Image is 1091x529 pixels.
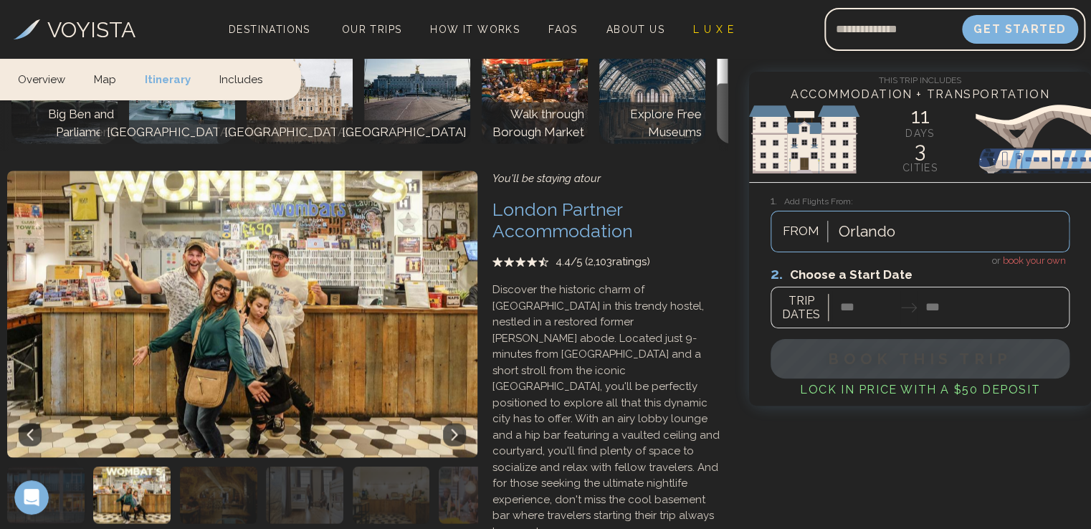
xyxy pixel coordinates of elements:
[180,466,257,523] img: Accommodation photo
[18,57,80,100] a: Overview
[485,105,584,142] p: Walk through Borough Market
[221,123,349,142] p: [GEOGRAPHIC_DATA]
[603,105,702,142] p: Explore Free Museums
[1003,255,1066,266] span: book your own
[353,466,430,523] img: Accommodation photo
[14,480,49,515] iframe: Intercom live chat
[14,19,40,39] img: Voyista Logo
[492,171,720,187] div: You'll be staying at our
[15,105,114,142] p: Big Ben and Parliament
[775,222,827,241] span: FROM
[338,123,467,142] p: [GEOGRAPHIC_DATA]
[749,72,1091,86] h4: This Trip Includes
[555,253,649,270] span: 4.4 /5 ( 2,103 ratings)
[606,24,664,35] span: About Us
[266,466,343,523] img: Accommodation photo
[771,193,1069,209] h3: Add Flights From:
[47,14,135,46] h3: VOYISTA
[424,19,525,39] a: How It Works
[439,466,516,523] img: Accommodation photo
[771,252,1069,268] h4: or
[93,466,171,523] img: Accommodation photo
[14,14,135,46] a: VOYISTA
[205,57,277,100] a: Includes
[962,15,1078,44] button: Get Started
[771,194,784,207] span: 1.
[130,57,205,100] a: Itinerary
[601,19,670,39] a: About Us
[342,24,402,35] span: Our Trips
[771,381,1069,399] h4: Lock in Price with a $50 deposit
[430,24,520,35] span: How It Works
[543,19,583,39] a: FAQs
[771,339,1069,378] button: Book This Trip
[749,86,1091,103] h4: Accommodation + Transportation
[749,96,1091,182] img: European Sights
[80,57,130,100] a: Map
[693,24,734,35] span: L U X E
[824,12,962,47] input: Email address
[223,18,316,60] span: Destinations
[103,123,232,142] p: [GEOGRAPHIC_DATA]
[687,19,740,39] a: L U X E
[336,19,408,39] a: Our Trips
[548,24,578,35] span: FAQs
[828,350,1011,368] span: Book This Trip
[492,198,720,241] h3: London Partner Accommodation
[7,466,85,523] img: Accommodation photo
